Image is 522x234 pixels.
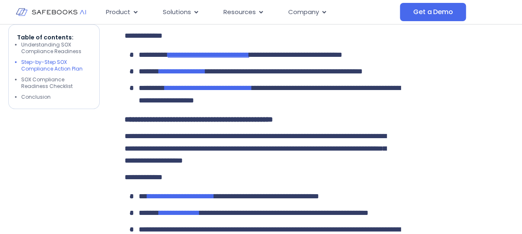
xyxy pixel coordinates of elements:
[288,7,319,17] span: Company
[21,59,91,72] li: Step-by-Step SOX Compliance Action Plan
[163,7,191,17] span: Solutions
[99,4,400,20] div: Menu Toggle
[106,7,130,17] span: Product
[400,3,466,21] a: Get a Demo
[99,4,400,20] nav: Menu
[21,76,91,90] li: SOX Compliance Readiness Checklist
[17,33,91,41] p: Table of contents:
[21,94,91,100] li: Conclusion
[223,7,256,17] span: Resources
[413,8,453,16] span: Get a Demo
[21,41,91,55] li: Understanding SOX Compliance Readiness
